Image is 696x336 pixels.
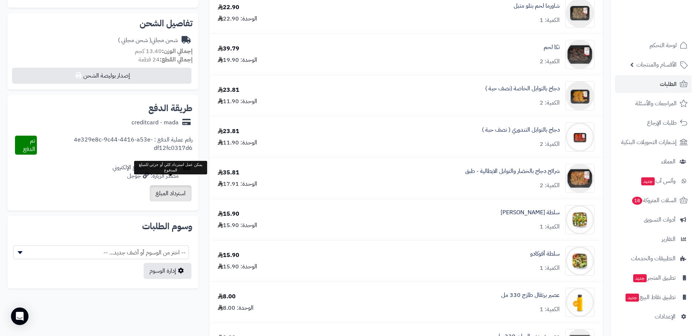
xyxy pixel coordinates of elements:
[544,43,560,52] a: تكا لحم
[218,210,239,218] div: 15.90
[37,136,193,155] div: رقم عملية الدفع : 4e329e8c-9c44-4416-a53e-df12fc0317d6
[566,246,594,276] img: 820_6866576bcb4ff_8544243f-90x90.jpg
[615,114,692,132] a: طلبات الإرجاع
[625,294,639,302] span: جديد
[631,195,677,205] span: السلات المتروكة
[13,222,193,231] h2: وسوم الطلبات
[218,97,257,106] div: الوحدة: 11.90
[647,118,677,128] span: طلبات الإرجاع
[640,176,676,186] span: وآتس آب
[615,192,692,209] a: السلات المتروكة18
[540,57,560,66] div: الكمية: 2
[633,274,647,282] span: جديد
[218,15,257,23] div: الوحدة: 22.90
[621,137,677,147] span: إشعارات التحويلات البنكية
[482,126,560,134] a: دجاج بالتوابل التندوري ( نصف حبة )
[530,250,560,258] a: سلطة أفوكادو
[218,221,257,230] div: الوحدة: 15.90
[615,288,692,306] a: تطبيق نقاط البيعجديد
[113,163,179,180] div: مصدر الطلب :الموقع الإلكتروني
[566,122,594,152] img: 734_6866574cd3b9a_f7d13726-90x90.png
[566,164,594,193] img: 750_6866575366b30_b2bb2c2a-90x90.png
[615,230,692,248] a: التقارير
[218,139,257,147] div: الوحدة: 11.90
[631,253,676,264] span: التطبيقات والخدمات
[660,79,677,89] span: الطلبات
[150,185,191,201] button: استرداد المبلغ
[615,95,692,112] a: المراجعات والأسئلة
[118,36,178,45] div: شحن مجاني
[615,250,692,267] a: التطبيقات والخدمات
[540,305,560,314] div: الكمية: 1
[615,133,692,151] a: إشعارات التحويلات البنكية
[14,246,189,260] span: -- اختر من الوسوم أو أضف جديد... --
[13,245,189,259] span: -- اختر من الوسوم أو أضف جديد... --
[13,19,193,28] h2: تفاصيل الشحن
[646,20,689,36] img: logo-2.png
[514,2,560,10] a: شاورما لحم بتلو متبل
[138,55,193,64] small: 24 قطعة
[218,292,236,301] div: 8.00
[144,263,191,279] a: إدارة الوسوم
[625,292,676,302] span: تطبيق نقاط البيع
[218,304,254,312] div: الوحدة: 8.00
[218,45,239,53] div: 39.79
[615,153,692,170] a: العملاء
[12,68,191,84] button: إصدار بوليصة الشحن
[540,140,560,148] div: الكمية: 2
[218,263,257,271] div: الوحدة: 15.90
[218,180,257,188] div: الوحدة: 17.91
[485,84,560,93] a: دجاج بالتوابل الخاصة (نصف حبة )
[148,104,193,113] h2: طريقة الدفع
[218,56,257,64] div: الوحدة: 19.90
[540,181,560,190] div: الكمية: 2
[218,3,239,12] div: 22.90
[23,136,35,154] span: تم الدفع
[655,312,676,322] span: الإعدادات
[540,16,560,24] div: الكمية: 1
[540,223,560,231] div: الكمية: 1
[635,98,677,109] span: المراجعات والأسئلة
[566,40,594,69] img: 668_6866571ea9688_e26573eb-90x90.png
[566,288,594,317] img: 838_6866577147991_e2af3264-90x90.png
[135,47,193,56] small: 13.40 كجم
[615,269,692,287] a: تطبيق المتجرجديد
[615,172,692,190] a: وآتس آبجديد
[615,37,692,54] a: لوحة التحكم
[501,208,560,217] a: سلطة [PERSON_NAME]
[644,215,676,225] span: أدوات التسويق
[113,172,179,180] div: مصدر الزيارة: جوجل
[218,86,239,94] div: 23.81
[662,234,676,244] span: التقارير
[134,161,207,174] div: يمكن عمل استرداد كلي أو جزئي للمبلغ المدفوع
[636,60,677,70] span: الأقسام والمنتجات
[118,36,151,45] span: ( شحن مجاني )
[661,156,676,167] span: العملاء
[218,251,239,260] div: 15.90
[615,211,692,229] a: أدوات التسويق
[11,307,28,325] div: Open Intercom Messenger
[160,55,193,64] strong: إجمالي القطع:
[566,81,594,110] img: 733_6866574c66084_9d3d89a7-90x90.png
[465,167,560,175] a: شرائح دجاج بالخضار والتوابل الايطالية - طبق
[540,264,560,272] div: الكمية: 1
[615,308,692,325] a: الإعدادات
[632,273,676,283] span: تطبيق المتجر
[218,127,239,136] div: 23.81
[132,118,179,127] div: creditcard - mada
[641,177,655,185] span: جديد
[632,197,642,205] span: 18
[218,169,239,177] div: 35.81
[650,40,677,50] span: لوحة التحكم
[501,291,560,299] a: عصير برتقال طازج 330 مل
[566,205,594,234] img: 817_6866576abb62e_7d2fe919-90x90.jpg
[615,75,692,93] a: الطلبات
[162,47,193,56] strong: إجمالي الوزن:
[540,99,560,107] div: الكمية: 2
